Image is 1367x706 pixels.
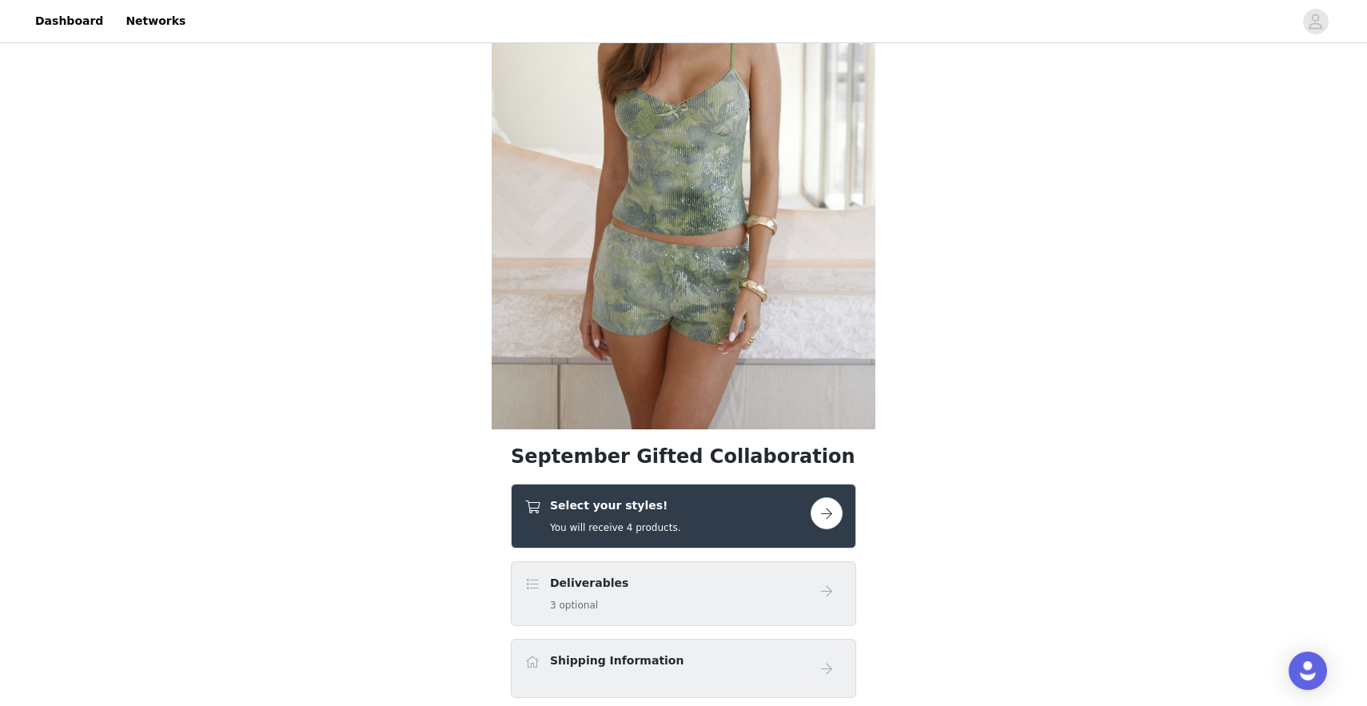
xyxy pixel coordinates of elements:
div: Open Intercom Messenger [1289,652,1327,690]
h5: You will receive 4 products. [550,521,680,535]
h4: Shipping Information [550,652,683,669]
h5: 3 optional [550,598,628,612]
h4: Select your styles! [550,497,680,514]
h4: Deliverables [550,575,628,592]
h1: September Gifted Collaboration [511,442,856,471]
div: Shipping Information [511,639,856,698]
div: Select your styles! [511,484,856,548]
div: avatar [1308,9,1323,34]
a: Networks [116,3,195,39]
div: Deliverables [511,561,856,626]
a: Dashboard [26,3,113,39]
